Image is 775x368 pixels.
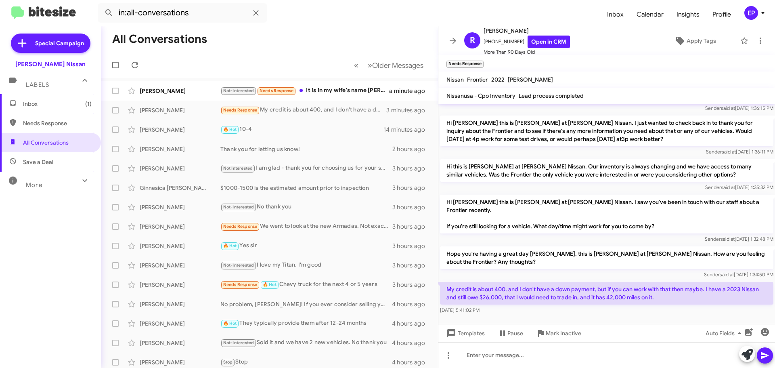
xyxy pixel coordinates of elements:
div: My credit is about 400, and I don't have a down payment, but if you can work with that then maybe... [220,105,386,115]
div: 3 hours ago [392,223,431,231]
p: Hi [PERSON_NAME] this is [PERSON_NAME] at [PERSON_NAME] Nissan. I just wanted to check back in to... [440,116,773,146]
div: a minute ago [389,87,431,95]
a: Profile [706,3,737,26]
a: Calendar [630,3,670,26]
p: Hi [PERSON_NAME] this is [PERSON_NAME] at [PERSON_NAME] Nissan. I saw you've been in touch with o... [440,195,773,233]
div: [PERSON_NAME] [140,320,220,328]
p: Hope you're having a great day [PERSON_NAME]. this is [PERSON_NAME] at [PERSON_NAME] Nissan. How ... [440,246,773,269]
span: Templates [445,326,485,341]
input: Search [98,3,267,23]
span: Stop [223,360,233,365]
div: No problem, [PERSON_NAME]! If you ever consider selling your vehicle in the future, feel free to ... [220,300,392,308]
div: Yes sir [220,241,392,250]
h1: All Conversations [112,33,207,46]
div: $1000-1500 is the estimated amount prior to inspection [220,184,392,192]
div: [PERSON_NAME] [140,145,220,153]
span: R [470,34,475,47]
div: [PERSON_NAME] [140,126,220,134]
div: 2 hours ago [392,145,431,153]
div: 3 hours ago [392,281,431,289]
span: Older Messages [372,61,423,70]
span: Apply Tags [687,34,716,48]
div: 10-4 [220,125,383,134]
span: Needs Response [223,282,258,287]
div: 3 hours ago [392,184,431,192]
span: Save a Deal [23,158,53,166]
button: Mark Inactive [530,326,588,341]
span: More [26,181,42,189]
span: Sender [DATE] 1:35:32 PM [705,184,773,190]
span: Not-Interested [223,204,254,210]
div: They typically provide them after 12-24 months [220,319,392,328]
span: said at [721,184,735,190]
div: I love my Titan. I'm good [220,261,392,270]
span: Mark Inactive [546,326,581,341]
span: [PERSON_NAME] [508,76,553,83]
span: said at [722,149,736,155]
span: 🔥 Hot [263,282,276,287]
div: [PERSON_NAME] [140,358,220,366]
div: Ginnesica [PERSON_NAME] [140,184,220,192]
div: [PERSON_NAME] [140,223,220,231]
span: Sender [DATE] 1:34:50 PM [704,271,773,278]
div: I am glad - thank you for choosing us for your service and sales needs! [220,164,392,173]
span: Needs Response [23,119,92,127]
span: said at [721,105,735,111]
div: [PERSON_NAME] Nissan [15,60,86,68]
span: Not-Interested [223,340,254,345]
span: « [354,60,358,70]
div: We went to look at the new Armadas. Not exactly in the market for one just yet but maybe sometime... [220,222,392,231]
button: EP [737,6,766,20]
div: 4 hours ago [392,320,431,328]
span: Not-Interested [223,263,254,268]
span: said at [720,271,734,278]
div: Sold it and we have 2 new vehicles. No thank you [220,338,392,347]
small: Needs Response [446,61,484,68]
span: Auto Fields [706,326,744,341]
a: Inbox [601,3,630,26]
button: Auto Fields [699,326,751,341]
p: Hi this is [PERSON_NAME] at [PERSON_NAME] Nissan. Our inventory is always changing and we have ac... [440,159,773,182]
span: Nissan [446,76,464,83]
span: All Conversations [23,139,69,147]
div: Stop [220,357,392,367]
div: [PERSON_NAME] [140,261,220,269]
nav: Page navigation example [350,57,428,74]
span: Inbox [23,100,92,108]
span: Needs Response [223,224,258,229]
div: [PERSON_NAME] [140,164,220,172]
button: Pause [491,326,530,341]
a: Special Campaign [11,34,90,53]
div: [PERSON_NAME] [140,281,220,289]
button: Previous [349,57,363,74]
a: Open in CRM [528,36,570,48]
div: 3 hours ago [392,164,431,172]
span: Sender [DATE] 1:36:11 PM [706,149,773,155]
span: Special Campaign [35,39,84,47]
div: [PERSON_NAME] [140,242,220,250]
span: More Than 90 Days Old [484,48,570,56]
div: No thank you [220,202,392,212]
a: Insights [670,3,706,26]
span: Labels [26,81,49,88]
span: (1) [85,100,92,108]
button: Apply Tags [654,34,736,48]
div: 4 hours ago [392,300,431,308]
div: 4 hours ago [392,339,431,347]
div: 3 hours ago [392,242,431,250]
div: Chevy truck for the next 4 or 5 years [220,280,392,289]
span: Needs Response [260,88,294,93]
div: [PERSON_NAME] [140,203,220,211]
span: Frontier [467,76,488,83]
span: Needs Response [223,107,258,113]
div: It is in my wife's name [PERSON_NAME] [220,86,389,95]
div: EP [744,6,758,20]
button: Next [363,57,428,74]
button: Templates [438,326,491,341]
span: 🔥 Hot [223,127,237,132]
div: 3 hours ago [392,261,431,269]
